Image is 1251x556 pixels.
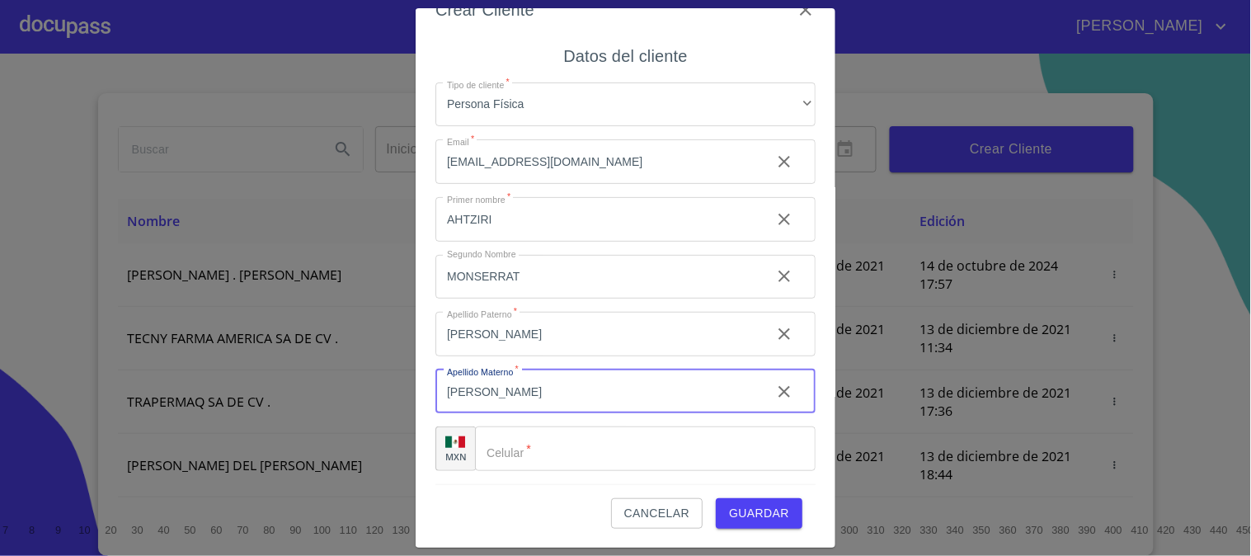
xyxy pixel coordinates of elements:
[764,314,804,354] button: clear input
[764,257,804,296] button: clear input
[764,200,804,239] button: clear input
[729,503,789,524] span: Guardar
[764,372,804,412] button: clear input
[611,498,703,529] button: Cancelar
[764,142,804,181] button: clear input
[716,498,802,529] button: Guardar
[624,503,689,524] span: Cancelar
[435,82,816,127] div: Persona Física
[445,436,465,448] img: R93DlvwvvjP9fbrDwZeCRYBHk45OWMq+AAOlFVsxT89f82nwPLnD58IP7+ANJEaWYhP0Tx8kkA0WlQMPQsAAgwAOmBj20AXj6...
[563,43,687,69] h6: Datos del cliente
[445,450,467,463] p: MXN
